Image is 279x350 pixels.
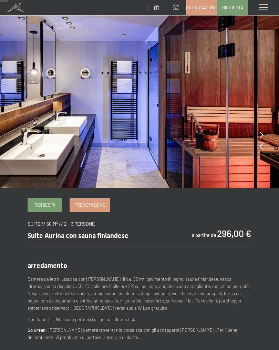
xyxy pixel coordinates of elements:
[192,232,216,238] span: a partire da
[217,228,251,239] b: 296,00 €
[28,316,251,323] p: Non fumatori. Non sono permessi gli animali domestici.
[28,198,62,212] a: Richiesta
[70,198,110,212] a: Prenotazione
[28,276,251,311] p: Camera da letto lussuosa con [PERSON_NAME] di ca. 50 m², pavimento in legno, sauna finlandese, va...
[28,231,128,240] span: Suite Aurina con sauna finlandese
[28,327,45,333] strong: Go Green
[28,221,95,227] span: suite // 50 m² // 2 - 3 persone
[217,0,248,15] a: Richiesta
[28,261,67,270] span: arredamento
[186,4,217,11] span: Prenotazione
[28,327,251,341] p: : [PERSON_NAME] camera troverete la borsa spa con gli accappatoi [PERSON_NAME]. Per il bene dell’...
[34,202,55,208] span: Richiesta
[74,202,105,208] span: Prenotazione
[222,4,243,11] span: Richiesta
[186,0,217,15] a: Prenotazione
